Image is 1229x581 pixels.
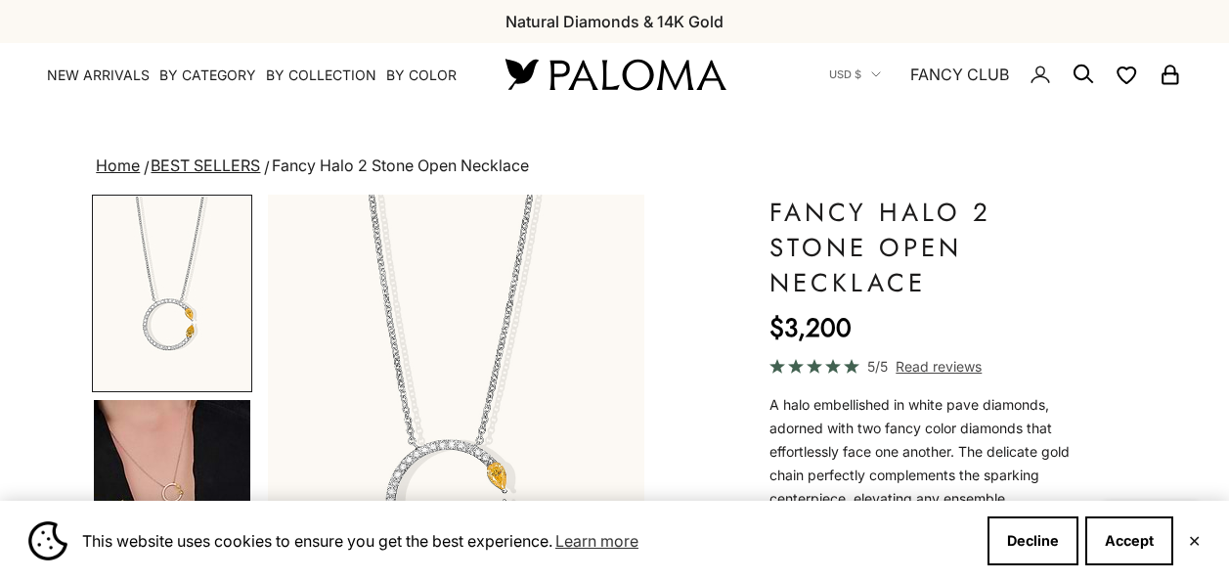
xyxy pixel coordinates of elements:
[552,526,641,556] a: Learn more
[96,156,140,175] a: Home
[867,355,888,378] span: 5/5
[151,156,260,175] a: BEST SELLERS
[769,393,1088,511] p: A halo embellished in white pave diamonds, adorned with two fancy color diamonds that effortlessl...
[988,516,1078,565] button: Decline
[82,526,972,556] span: This website uses cookies to ensure you get the best experience.
[92,195,252,392] button: Go to item 1
[266,66,376,85] summary: By Collection
[92,153,1136,180] nav: breadcrumbs
[896,355,982,378] span: Read reviews
[47,66,150,85] a: NEW ARRIVALS
[47,66,459,85] nav: Primary navigation
[272,156,529,175] span: Fancy Halo 2 Stone Open Necklace
[1085,516,1173,565] button: Accept
[1188,535,1201,547] button: Close
[505,9,724,34] p: Natural Diamonds & 14K Gold
[829,66,861,83] span: USD $
[28,521,67,560] img: Cookie banner
[159,66,256,85] summary: By Category
[769,355,1088,378] a: 5/5 Read reviews
[769,308,852,347] sale-price: $3,200
[910,62,1009,87] a: FANCY CLUB
[94,197,250,390] img: #WhiteGold
[769,195,1088,300] h1: Fancy Halo 2 Stone Open Necklace
[829,66,881,83] button: USD $
[386,66,457,85] summary: By Color
[829,43,1182,106] nav: Secondary navigation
